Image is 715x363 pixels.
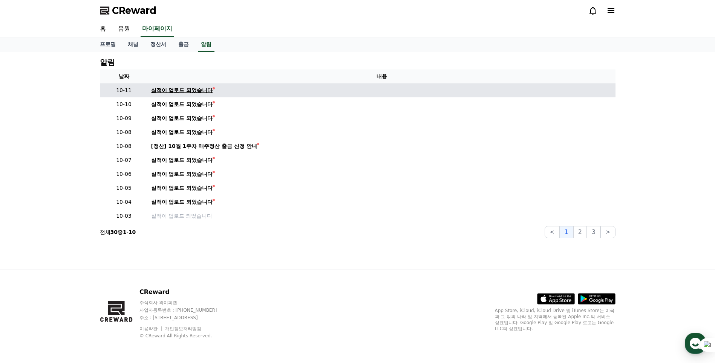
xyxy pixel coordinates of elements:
a: 실적이 업로드 되었습니다 [151,184,612,192]
p: 10-11 [103,86,145,94]
h4: 알림 [100,58,115,66]
a: 실적이 업로드 되었습니다 [151,170,612,178]
a: 실적이 업로드 되었습니다 [151,114,612,122]
span: 대화 [69,251,78,257]
p: 주식회사 와이피랩 [139,300,231,306]
a: 프로필 [94,37,122,52]
a: 홈 [2,239,50,258]
a: 마이페이지 [141,21,174,37]
p: CReward [139,288,231,297]
div: 실적이 업로드 되었습니다 [151,184,213,192]
a: 설정 [97,239,145,258]
div: 실적이 업로드 되었습니다 [151,170,213,178]
th: 날짜 [100,69,148,83]
a: 실적이 업로드 되었습니다 [151,86,612,94]
button: 1 [560,226,573,238]
p: 10-09 [103,114,145,122]
div: 실적이 업로드 되었습니다 [151,86,213,94]
div: 실적이 업로드 되었습니다 [151,198,213,206]
div: 실적이 업로드 되었습니다 [151,100,213,108]
span: 설정 [116,251,126,257]
p: 전체 중 - [100,228,136,236]
p: 사업자등록번호 : [PHONE_NUMBER] [139,307,231,313]
a: 실적이 업로드 되었습니다 [151,156,612,164]
p: 10-04 [103,198,145,206]
div: 실적이 업로드 되었습니다 [151,128,213,136]
button: 2 [573,226,587,238]
a: 정산서 [144,37,172,52]
a: 출금 [172,37,195,52]
a: 음원 [112,21,136,37]
div: 실적이 업로드 되었습니다 [151,114,213,122]
p: © CReward All Rights Reserved. [139,333,231,339]
p: 10-06 [103,170,145,178]
span: 홈 [24,251,28,257]
span: CReward [112,5,156,17]
button: > [600,226,615,238]
div: 실적이 업로드 되었습니다 [151,156,213,164]
p: 주소 : [STREET_ADDRESS] [139,315,231,321]
p: App Store, iCloud, iCloud Drive 및 iTunes Store는 미국과 그 밖의 나라 및 지역에서 등록된 Apple Inc.의 서비스 상표입니다. Goo... [495,308,615,332]
a: 홈 [94,21,112,37]
a: 실적이 업로드 되었습니다 [151,100,612,108]
a: 알림 [198,37,214,52]
strong: 10 [129,229,136,235]
div: [정산] 10월 1주차 매주정산 출금 신청 안내 [151,142,257,150]
a: 개인정보처리방침 [165,326,201,331]
a: 실적이 업로드 되었습니다 [151,198,612,206]
p: 10-08 [103,128,145,136]
strong: 1 [123,229,127,235]
a: 이용약관 [139,326,163,331]
th: 내용 [148,69,615,83]
p: 10-03 [103,212,145,220]
a: 채널 [122,37,144,52]
a: 실적이 업로드 되었습니다 [151,212,612,220]
a: [정산] 10월 1주차 매주정산 출금 신청 안내 [151,142,612,150]
p: 10-08 [103,142,145,150]
button: < [545,226,559,238]
p: 10-05 [103,184,145,192]
a: 실적이 업로드 되었습니다 [151,128,612,136]
p: 10-07 [103,156,145,164]
button: 3 [587,226,600,238]
a: 대화 [50,239,97,258]
p: 10-10 [103,100,145,108]
a: CReward [100,5,156,17]
strong: 30 [110,229,118,235]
